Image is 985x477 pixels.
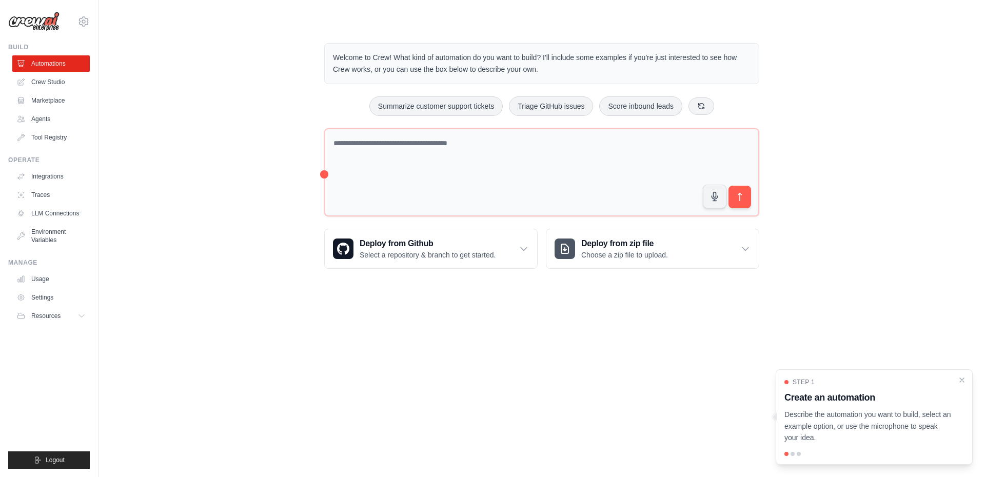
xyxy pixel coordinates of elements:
button: Triage GitHub issues [509,96,593,116]
button: Logout [8,451,90,469]
span: Resources [31,312,61,320]
a: Marketplace [12,92,90,109]
a: Usage [12,271,90,287]
iframe: Chat Widget [934,428,985,477]
span: Step 1 [793,378,815,386]
a: Crew Studio [12,74,90,90]
button: Summarize customer support tickets [369,96,503,116]
a: Traces [12,187,90,203]
a: Agents [12,111,90,127]
img: Logo [8,12,60,31]
h3: Deploy from Github [360,237,496,250]
button: Close walkthrough [958,376,966,384]
div: Build [8,43,90,51]
h3: Create an automation [784,390,952,405]
div: Operate [8,156,90,164]
a: Settings [12,289,90,306]
a: Integrations [12,168,90,185]
button: Score inbound leads [599,96,682,116]
a: Tool Registry [12,129,90,146]
a: LLM Connections [12,205,90,222]
p: Describe the automation you want to build, select an example option, or use the microphone to spe... [784,409,952,444]
p: Welcome to Crew! What kind of automation do you want to build? I'll include some examples if you'... [333,52,751,75]
button: Resources [12,308,90,324]
a: Automations [12,55,90,72]
p: Select a repository & branch to get started. [360,250,496,260]
h3: Deploy from zip file [581,237,668,250]
a: Environment Variables [12,224,90,248]
div: Manage [8,259,90,267]
p: Choose a zip file to upload. [581,250,668,260]
span: Logout [46,456,65,464]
